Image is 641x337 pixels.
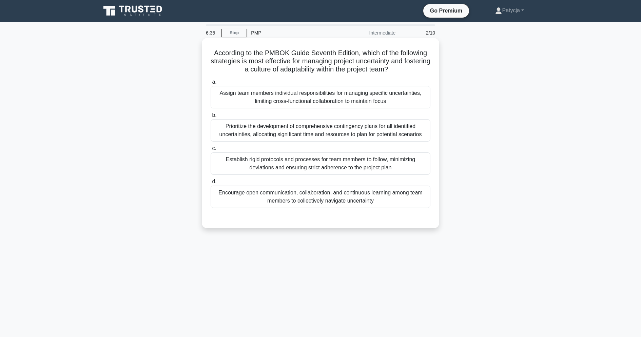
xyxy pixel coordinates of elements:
[211,86,430,108] div: Assign team members individual responsibilities for managing specific uncertainties, limiting cro...
[211,152,430,175] div: Establish rigid protocols and processes for team members to follow, minimizing deviations and ens...
[211,119,430,142] div: Prioritize the development of comprehensive contingency plans for all identified uncertainties, a...
[210,49,431,74] h5: According to the PMBOK Guide Seventh Edition, which of the following strategies is most effective...
[426,6,466,15] a: Go Premium
[202,26,221,40] div: 6:35
[221,29,247,37] a: Stop
[479,4,540,17] a: Patycja
[340,26,400,40] div: Intermediate
[247,26,340,40] div: PMP
[212,178,216,184] span: d.
[212,79,216,85] span: a.
[212,145,216,151] span: c.
[400,26,439,40] div: 2/10
[212,112,216,118] span: b.
[211,186,430,208] div: Encourage open communication, collaboration, and continuous learning among team members to collec...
